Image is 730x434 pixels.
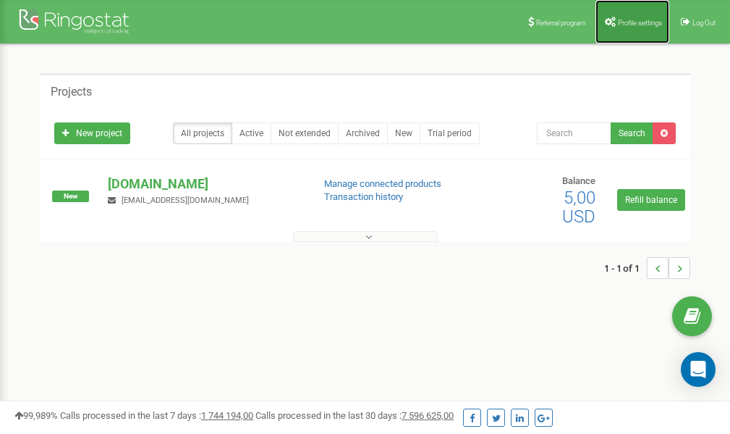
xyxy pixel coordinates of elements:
[54,122,130,144] a: New project
[562,175,595,186] span: Balance
[232,122,271,144] a: Active
[324,191,403,202] a: Transaction history
[387,122,420,144] a: New
[562,188,595,227] span: 5,00 USD
[536,19,586,27] span: Referral program
[108,175,300,193] p: [DOMAIN_NAME]
[201,410,253,421] u: 1 744 194,00
[324,178,441,189] a: Manage connected products
[420,122,480,144] a: Trial period
[173,122,232,144] a: All projects
[604,243,690,293] nav: ...
[52,191,89,202] span: New
[617,189,685,211] a: Refill balance
[604,257,647,279] span: 1 - 1 of 1
[402,410,454,421] u: 7 596 625,00
[537,122,611,144] input: Search
[338,122,388,144] a: Archived
[122,196,249,205] span: [EMAIL_ADDRESS][DOMAIN_NAME]
[611,122,653,144] button: Search
[51,85,92,99] h5: Projects
[255,410,454,421] span: Calls processed in the last 30 days :
[618,19,662,27] span: Profile settings
[692,19,716,27] span: Log Out
[14,410,58,421] span: 99,989%
[681,352,716,387] div: Open Intercom Messenger
[60,410,253,421] span: Calls processed in the last 7 days :
[271,122,339,144] a: Not extended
